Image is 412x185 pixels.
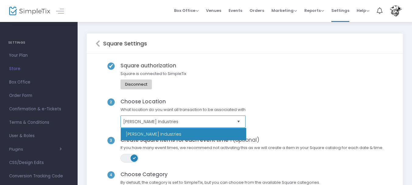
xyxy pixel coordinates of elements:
[9,147,62,152] button: Plugins
[118,62,190,69] h4: Square authorization
[107,62,115,70] img: Checkbox SVG
[118,107,249,116] span: What location do you want all transaction to be associated with
[9,119,68,126] span: Terms & Conditions
[8,37,69,49] h4: SETTINGS
[271,8,297,13] span: Marketing
[107,98,115,106] span: 2
[120,80,152,89] button: Disconnect
[118,98,249,105] h4: Choose Location
[206,3,221,18] span: Venues
[118,137,387,143] h4: Create Square items for each event time ?
[133,156,136,159] span: ON
[121,128,246,140] li: [PERSON_NAME] Industries
[331,3,349,18] span: Settings
[125,82,147,87] div: Disconnect
[304,8,324,13] span: Reports
[123,119,234,125] span: [PERSON_NAME] Industries
[9,159,68,167] span: CSS/Design Edits
[9,52,68,59] span: Your Plan
[100,40,147,47] h5: Square Settings
[9,92,68,100] span: Order Form
[107,137,115,144] span: 3
[9,65,68,73] span: Store
[9,172,68,180] span: Conversion Tracking Code
[174,8,199,13] span: Box Office
[9,132,68,140] span: User & Roles
[250,3,264,18] span: Orders
[118,145,387,154] span: If you have many event times, we recommend not activating this as we will create a item in your S...
[234,115,243,128] button: Select
[118,71,190,80] span: Square is connected to SimpleTix
[9,78,68,86] span: Box Office
[9,105,68,113] span: Confirmation & e-Tickets
[357,8,369,13] span: Help
[118,171,323,177] h4: Choose Category
[107,171,115,179] span: 4
[229,3,242,18] span: Events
